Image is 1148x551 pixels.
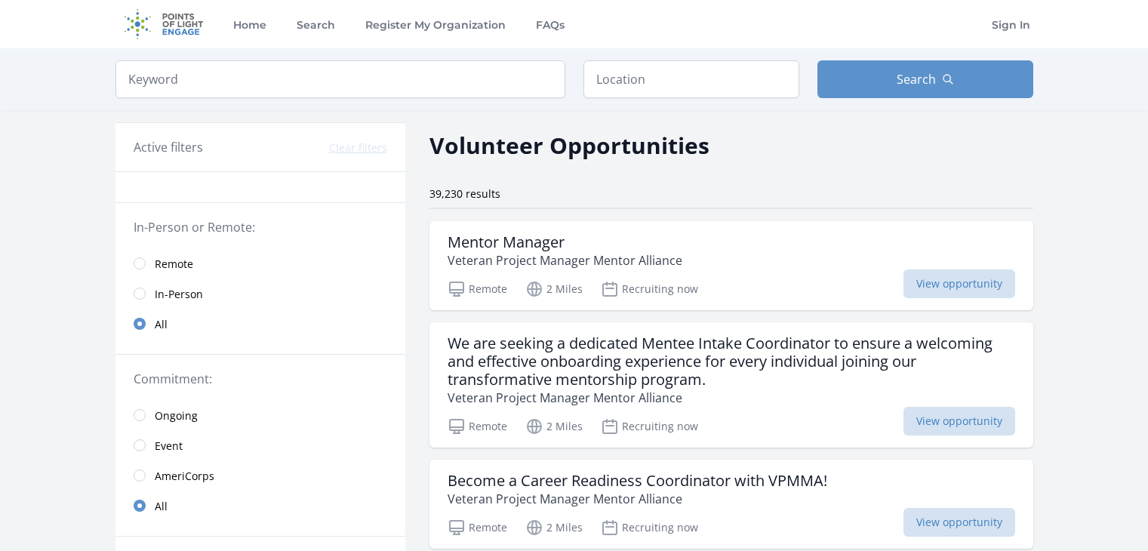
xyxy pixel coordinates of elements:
[115,491,405,521] a: All
[897,70,936,88] span: Search
[329,140,387,155] button: Clear filters
[115,400,405,430] a: Ongoing
[134,138,203,156] h3: Active filters
[155,439,183,454] span: Event
[134,370,387,388] legend: Commitment:
[429,128,709,162] h2: Volunteer Opportunities
[448,389,1015,407] p: Veteran Project Manager Mentor Alliance
[155,408,198,423] span: Ongoing
[448,490,827,508] p: Veteran Project Manager Mentor Alliance
[448,519,507,537] p: Remote
[903,269,1015,298] span: View opportunity
[525,280,583,298] p: 2 Miles
[429,322,1033,448] a: We are seeking a dedicated Mentee Intake Coordinator to ensure a welcoming and effective onboardi...
[155,317,168,332] span: All
[583,60,799,98] input: Location
[115,60,565,98] input: Keyword
[155,257,193,272] span: Remote
[115,460,405,491] a: AmeriCorps
[601,280,698,298] p: Recruiting now
[115,309,405,339] a: All
[448,417,507,436] p: Remote
[448,472,827,490] h3: Become a Career Readiness Coordinator with VPMMA!
[115,430,405,460] a: Event
[525,417,583,436] p: 2 Miles
[601,519,698,537] p: Recruiting now
[429,221,1033,310] a: Mentor Manager Veteran Project Manager Mentor Alliance Remote 2 Miles Recruiting now View opportu...
[155,469,214,484] span: AmeriCorps
[429,460,1033,549] a: Become a Career Readiness Coordinator with VPMMA! Veteran Project Manager Mentor Alliance Remote ...
[903,508,1015,537] span: View opportunity
[448,280,507,298] p: Remote
[155,287,203,302] span: In-Person
[817,60,1033,98] button: Search
[448,251,682,269] p: Veteran Project Manager Mentor Alliance
[903,407,1015,436] span: View opportunity
[448,233,682,251] h3: Mentor Manager
[155,499,168,514] span: All
[525,519,583,537] p: 2 Miles
[429,186,500,201] span: 39,230 results
[115,248,405,279] a: Remote
[115,279,405,309] a: In-Person
[134,218,387,236] legend: In-Person or Remote:
[448,334,1015,389] h3: We are seeking a dedicated Mentee Intake Coordinator to ensure a welcoming and effective onboardi...
[601,417,698,436] p: Recruiting now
